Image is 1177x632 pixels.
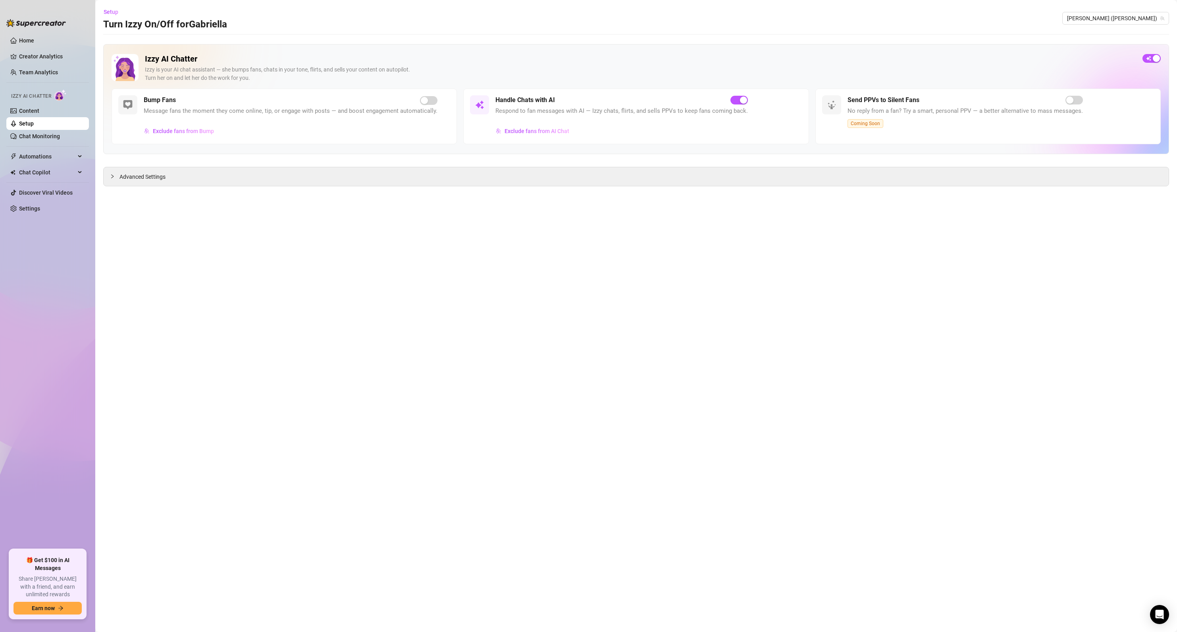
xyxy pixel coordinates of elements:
div: collapsed [110,172,119,181]
div: Open Intercom Messenger [1150,605,1169,624]
span: Coming Soon [848,119,883,128]
button: Exclude fans from AI Chat [495,125,570,137]
button: Setup [103,6,125,18]
img: svg%3e [475,100,484,110]
a: Team Analytics [19,69,58,75]
span: arrow-right [58,605,64,611]
span: Automations [19,150,75,163]
a: Settings [19,205,40,212]
span: Share [PERSON_NAME] with a friend, and earn unlimited rewards [13,575,82,599]
h5: Handle Chats with AI [495,95,555,105]
a: Content [19,108,39,114]
span: Message fans the moment they come online, tip, or engage with posts — and boost engagement automa... [144,106,437,116]
span: Gabriella (gabriellalorennn) [1067,12,1164,24]
span: Respond to fan messages with AI — Izzy chats, flirts, and sells PPVs to keep fans coming back. [495,106,748,116]
span: Earn now [32,605,55,611]
h2: Izzy AI Chatter [145,54,1136,64]
span: Advanced Settings [119,172,166,181]
img: AI Chatter [54,89,67,101]
a: Creator Analytics [19,50,83,63]
h3: Turn Izzy On/Off for Gabriella [103,18,227,31]
span: Izzy AI Chatter [11,93,51,100]
span: 🎁 Get $100 in AI Messages [13,557,82,572]
span: collapsed [110,174,115,179]
a: Setup [19,120,34,127]
img: logo-BBDzfeDw.svg [6,19,66,27]
img: Chat Copilot [10,170,15,175]
span: Chat Copilot [19,166,75,179]
span: thunderbolt [10,153,17,160]
span: No reply from a fan? Try a smart, personal PPV — a better alternative to mass messages. [848,106,1083,116]
h5: Send PPVs to Silent Fans [848,95,919,105]
span: team [1160,16,1165,21]
a: Chat Monitoring [19,133,60,139]
span: Setup [104,9,118,15]
span: Exclude fans from AI Chat [505,128,569,134]
img: svg%3e [827,100,836,110]
div: Izzy is your AI chat assistant — she bumps fans, chats in your tone, flirts, and sells your conte... [145,66,1136,82]
img: svg%3e [144,128,150,134]
img: svg%3e [123,100,133,110]
button: Exclude fans from Bump [144,125,214,137]
a: Discover Viral Videos [19,189,73,196]
img: svg%3e [496,128,501,134]
a: Home [19,37,34,44]
span: Exclude fans from Bump [153,128,214,134]
img: Izzy AI Chatter [112,54,139,81]
button: Earn nowarrow-right [13,602,82,615]
h5: Bump Fans [144,95,176,105]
